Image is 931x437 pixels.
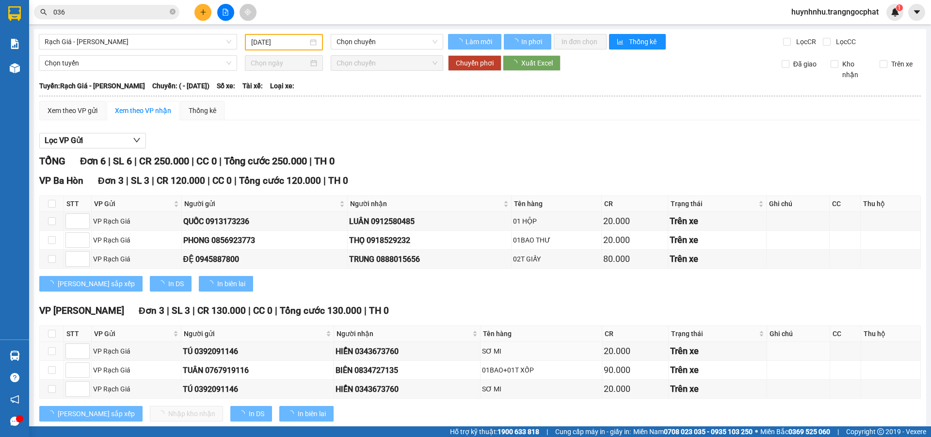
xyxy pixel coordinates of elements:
span: Xuất Excel [521,58,553,68]
div: THỌ 0918529232 [349,234,510,246]
button: [PERSON_NAME] sắp xếp [39,276,143,291]
div: VP Rạch Giá [93,346,179,356]
span: question-circle [10,373,19,382]
span: loading [207,280,217,287]
img: warehouse-icon [10,351,20,361]
button: In đơn chọn [554,34,607,49]
th: Ghi chú [767,196,830,212]
td: VP Rạch Giá [92,250,182,269]
div: BIÊN 0834727135 [336,364,479,376]
span: loading [47,410,58,417]
td: VP Rạch Giá [92,212,182,231]
div: TÚ 0392091146 [183,383,332,395]
div: 20.000 [603,214,666,228]
span: loading [512,38,520,45]
span: | [837,426,839,437]
span: | [234,175,237,186]
span: Người gửi [184,328,324,339]
span: Chọn chuyến [337,34,437,49]
span: TỔNG [39,155,65,167]
span: Tài xế: [242,81,263,91]
div: TRUNG 0888015656 [349,253,510,265]
th: Ghi chú [767,326,830,342]
span: | [167,305,169,316]
span: In biên lai [298,408,326,419]
span: | [126,175,128,186]
span: [PERSON_NAME] sắp xếp [58,408,135,419]
img: icon-new-feature [891,8,899,16]
th: CR [602,196,668,212]
span: TH 0 [369,305,389,316]
span: file-add [222,9,229,16]
span: Miền Nam [633,426,753,437]
span: CC 0 [196,155,217,167]
button: caret-down [908,4,925,21]
div: 20.000 [604,344,667,358]
span: search [40,9,47,16]
span: | [108,155,111,167]
button: In biên lai [279,406,334,421]
div: QUỐC 0913173236 [183,215,346,227]
span: loading [287,410,298,417]
strong: 1900 633 818 [498,428,539,436]
span: down [133,136,141,144]
span: | [309,155,312,167]
span: CC 0 [212,175,232,186]
span: Số xe: [217,81,235,91]
div: VP Rạch Giá [93,235,180,245]
span: | [208,175,210,186]
div: LUÂN 0912580485 [349,215,510,227]
div: SƠ MI [482,346,600,356]
div: VP Rạch Giá [93,254,180,264]
strong: 0708 023 035 - 0935 103 250 [664,428,753,436]
span: Loại xe: [270,81,294,91]
span: CR 120.000 [157,175,205,186]
span: Lọc CC [832,36,857,47]
span: VP Gửi [94,198,172,209]
span: loading [158,280,168,287]
button: Làm mới [448,34,501,49]
span: Chọn chuyến [337,56,437,70]
input: 14/10/2025 [251,37,308,48]
span: Người nhận [337,328,470,339]
button: file-add [217,4,234,21]
div: VP Rạch Giá [93,365,179,375]
span: close-circle [170,9,176,15]
span: Chuyến: ( - [DATE]) [152,81,209,91]
span: message [10,417,19,426]
th: STT [64,196,92,212]
span: Đơn 3 [98,175,124,186]
th: Thu hộ [861,326,921,342]
div: Trên xe [670,233,765,247]
button: Nhập kho nhận [150,406,223,421]
span: Thống kê [629,36,658,47]
span: Làm mới [465,36,494,47]
button: In phơi [504,34,551,49]
button: In DS [230,406,272,421]
div: HIỂN 0343673760 [336,345,479,357]
div: 01BAO+01T XỐP [482,365,600,375]
span: | [192,155,194,167]
th: CC [830,196,861,212]
span: Trạng thái [671,198,756,209]
span: [PERSON_NAME] sắp xếp [58,278,135,289]
div: ĐỆ 0945887800 [183,253,346,265]
span: loading [511,60,521,66]
span: In biên lai [217,278,245,289]
div: PHONG 0856923773 [183,234,346,246]
b: Tuyến: Rạch Giá - [PERSON_NAME] [39,82,145,90]
div: 01 HỘP [513,216,600,227]
span: | [219,155,222,167]
span: In DS [168,278,184,289]
th: CR [602,326,669,342]
span: | [193,305,195,316]
td: VP Rạch Giá [92,342,181,361]
button: [PERSON_NAME] sắp xếp [39,406,143,421]
span: Người nhận [350,198,501,209]
span: CR 250.000 [139,155,189,167]
span: VP [PERSON_NAME] [39,305,124,316]
span: ⚪️ [755,430,758,434]
span: bar-chart [617,38,625,46]
button: Lọc VP Gửi [39,133,146,148]
div: Trên xe [670,382,765,396]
